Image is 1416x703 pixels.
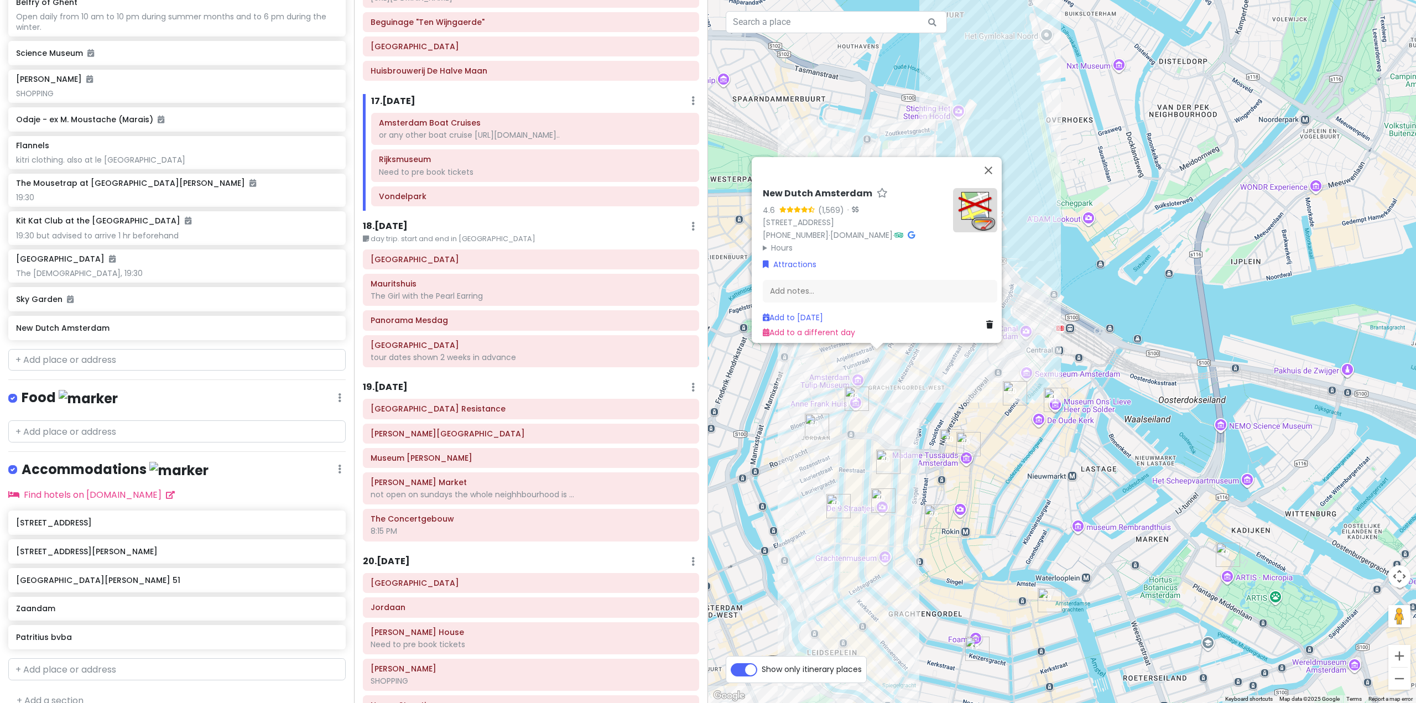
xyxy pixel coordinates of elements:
[16,518,337,528] h6: [STREET_ADDRESS]
[371,453,691,463] h6: Museum Van Loon
[16,12,337,32] div: Open daily from 10 am to 10 pm during summer months and to 6 pm during the winter.
[16,155,337,165] div: kitri clothing. also at le [GEOGRAPHIC_DATA]
[379,167,691,177] div: Need to pre book tickets
[1225,695,1273,703] button: Keyboard shortcuts
[363,382,408,393] h6: 19 . [DATE]
[908,231,915,239] i: Google Maps
[16,88,337,98] div: SHOPPING
[953,188,997,232] img: Picture of the place
[371,315,691,325] h6: Panorama Mesdag
[371,41,691,51] h6: Minnewater Park
[16,74,93,84] h6: [PERSON_NAME]
[763,188,872,200] h6: New Dutch Amsterdam
[1388,605,1410,627] button: Drag Pegman onto the map to open Street View
[371,639,691,649] div: Need to pre book tickets
[379,191,691,201] h6: Vondelpark
[16,603,337,613] h6: Zaandam
[8,658,346,680] input: + Add place or address
[763,217,834,228] a: [STREET_ADDRESS]
[16,192,337,202] div: 19:30
[763,188,944,254] div: · ·
[805,414,829,438] div: Jordaan
[16,231,337,241] div: 19:30 but advised to arrive 1 hr beforehand
[763,258,816,270] a: Attractions
[1368,696,1413,702] a: Report a map error
[877,188,888,200] a: Star place
[818,204,844,216] div: (1,569)
[16,268,337,278] div: The [DEMOGRAPHIC_DATA], 19:30
[844,205,858,216] div: ·
[16,140,49,150] h6: Flannels
[956,432,981,456] div: Dam Square
[16,178,256,188] h6: The Mousetrap at [GEOGRAPHIC_DATA][PERSON_NAME]
[371,526,691,536] div: 8:15 PM
[1044,388,1068,412] div: Ons' Lieve Heer op Solder (Our Lord in the Attic Museum)
[894,231,903,239] i: Tripadvisor
[371,17,691,27] h6: Beguinage "Ten Wijngaerde"
[22,389,118,407] h4: Food
[371,279,691,289] h6: Mauritshuis
[16,632,337,642] h6: Patritius bvba
[763,312,823,323] a: Add to [DATE]
[1388,565,1410,587] button: Map camera controls
[943,595,951,603] div: Secret Garden
[763,279,997,303] div: Add notes...
[185,217,191,225] i: Added to itinerary
[67,295,74,303] i: Added to itinerary
[1388,645,1410,667] button: Zoom in
[249,179,256,187] i: Added to itinerary
[1038,588,1062,612] div: Willet-Holthuysen Museum
[371,514,691,524] h6: The Concertgebouw
[872,349,881,358] div: New Dutch Amsterdam
[763,241,944,253] summary: Hours
[711,689,747,703] a: Click to see this area on Google Maps
[1279,696,1340,702] span: Map data ©2025 Google
[986,319,997,331] a: Delete place
[371,627,691,637] h6: Anne Frank House
[8,420,346,442] input: + Add place or address
[8,488,175,501] a: Find hotels on [DOMAIN_NAME]
[871,488,896,513] div: Negen Straatjes
[371,96,415,107] h6: 17 . [DATE]
[845,387,869,411] div: Anne Frank House
[59,390,118,407] img: marker
[975,157,1002,184] button: Close
[1216,543,1240,567] div: Verzetsmuseum Amsterdam - Museum of WWII Resistance
[363,556,410,567] h6: 20 . [DATE]
[16,294,337,304] h6: Sky Garden
[149,462,209,479] img: marker
[1003,381,1027,405] div: Damrak
[86,75,93,83] i: Added to itinerary
[371,404,691,414] h6: Verzetsmuseum Amsterdam - Museum of WWII Resistance
[726,11,947,33] input: Search a place
[371,352,691,362] div: tour dates shown 2 weeks in advance
[16,575,337,585] h6: [GEOGRAPHIC_DATA][PERSON_NAME] 51
[379,118,691,128] h6: Amsterdam Boat Cruises
[371,429,691,439] h6: Willet-Holthuysen Museum
[371,490,691,499] div: not open on sundays the whole neighhbourhood is ...
[87,49,94,57] i: Added to itinerary
[371,291,691,301] div: The Girl with the Pearl Earring
[16,48,337,58] h6: Science Museum
[363,221,408,232] h6: 18 . [DATE]
[371,340,691,350] h6: Peace Palace
[379,130,691,140] div: or any other boat cruise [URL][DOMAIN_NAME]..
[876,450,900,474] div: Fabienne Chapot
[22,461,209,479] h4: Accommodations
[371,66,691,76] h6: Huisbrouwerij De Halve Maan
[371,254,691,264] h6: Royal Delft
[16,114,337,124] h6: Odaje - ex M. Moustache (Marais)
[830,230,893,241] a: [DOMAIN_NAME]
[1388,668,1410,690] button: Zoom out
[763,204,779,216] div: 4.6
[16,254,116,264] h6: [GEOGRAPHIC_DATA]
[16,546,337,556] h6: [STREET_ADDRESS][PERSON_NAME]
[924,504,949,529] div: Begijnhof
[940,429,964,454] div: Royal Palace Amsterdam
[965,637,990,661] div: Museum Van Loon
[863,654,872,663] div: The Pantry
[1346,696,1362,702] a: Terms (opens in new tab)
[16,216,191,226] h6: Kit Kat Club at the [GEOGRAPHIC_DATA]
[371,578,691,588] h6: Houseboat Museum
[363,233,699,244] small: day trip. start and end in [GEOGRAPHIC_DATA]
